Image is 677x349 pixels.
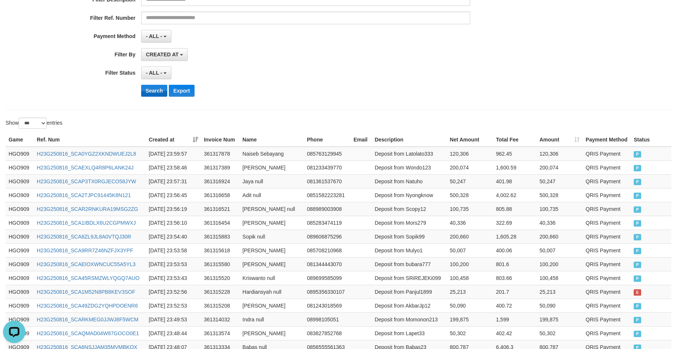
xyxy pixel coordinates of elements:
[372,312,447,326] td: Deposit from Momonon213
[6,230,34,243] td: HGO909
[372,216,447,230] td: Deposit from Mors279
[146,147,201,161] td: [DATE] 23:59:57
[447,271,493,285] td: 100,458
[583,299,631,312] td: QRIS Payment
[239,202,304,216] td: [PERSON_NAME] null
[537,188,583,202] td: 500,328
[634,317,641,323] span: PAID
[201,188,239,202] td: 361316658
[37,206,138,212] a: H23G250816_SCAR2RNKURA19MSG2ZG
[239,285,304,299] td: Hardiansyah null
[537,285,583,299] td: 25,213
[583,133,631,147] th: Payment Method
[537,174,583,188] td: 50,247
[447,216,493,230] td: 40,336
[634,248,641,254] span: PAID
[304,326,351,340] td: 083827852768
[537,230,583,243] td: 200,660
[372,257,447,271] td: Deposit from bubara777
[6,299,34,312] td: HGO909
[351,133,372,147] th: Email
[372,188,447,202] td: Deposit from Nyongknow
[6,188,34,202] td: HGO909
[34,133,146,147] th: Ref. Num
[372,299,447,312] td: Deposit from AkbarJp12
[239,147,304,161] td: Naiseb Sebayang
[146,133,201,147] th: Created at: activate to sort column ascending
[372,174,447,188] td: Deposit from Natuho
[141,30,171,43] button: - ALL -
[447,202,493,216] td: 100,735
[372,202,447,216] td: Deposit from Scopy12
[537,271,583,285] td: 100,458
[239,133,304,147] th: Name
[583,257,631,271] td: QRIS Payment
[493,326,537,340] td: 402.42
[37,220,136,226] a: H23G250816_SCA1IBDLX6U2CGPMWXJ
[372,326,447,340] td: Deposit from Lapet33
[634,220,641,227] span: PAID
[146,326,201,340] td: [DATE] 23:48:44
[146,271,201,285] td: [DATE] 23:53:43
[169,85,194,97] button: Export
[37,330,139,336] a: H23G250816_SCAQMAD04W87GOCO0E1
[304,216,351,230] td: 085283474119
[634,303,641,309] span: PAID
[146,243,201,257] td: [DATE] 23:53:58
[634,275,641,282] span: PAID
[37,261,136,267] a: H23G250816_SCAEIOXWNCUC55A5YL3
[634,331,641,337] span: PAID
[447,326,493,340] td: 50,302
[304,133,351,147] th: Phone
[372,147,447,161] td: Deposit from Latolato333
[239,174,304,188] td: Jaya null
[583,202,631,216] td: QRIS Payment
[447,257,493,271] td: 100,200
[304,285,351,299] td: 0895356330107
[304,299,351,312] td: 081243018569
[634,206,641,213] span: PAID
[37,178,136,184] a: H23G250816_SCAP3TX0RGJECO58JYW
[537,202,583,216] td: 100,735
[493,202,537,216] td: 805.88
[493,216,537,230] td: 322.69
[6,133,34,147] th: Game
[141,48,188,61] button: CREATED AT
[146,174,201,188] td: [DATE] 23:57:31
[201,216,239,230] td: 361316454
[634,234,641,240] span: PAID
[493,285,537,299] td: 201.7
[201,147,239,161] td: 361317878
[447,161,493,174] td: 200,074
[634,165,641,171] span: PAID
[304,230,351,243] td: 089606875296
[146,312,201,326] td: [DATE] 23:49:53
[493,188,537,202] td: 4,002.62
[37,247,133,253] a: H23G250816_SCA9RR7Z46NZFJX3YPF
[537,257,583,271] td: 100,200
[583,161,631,174] td: QRIS Payment
[447,230,493,243] td: 200,660
[304,312,351,326] td: 08998105051
[304,161,351,174] td: 081233439770
[583,147,631,161] td: QRIS Payment
[304,147,351,161] td: 085763129945
[239,299,304,312] td: [PERSON_NAME]
[372,243,447,257] td: Deposit from Mulyo1
[493,243,537,257] td: 400.06
[3,3,25,25] button: Open LiveChat chat widget
[537,299,583,312] td: 50,090
[583,326,631,340] td: QRIS Payment
[146,188,201,202] td: [DATE] 23:56:45
[6,243,34,257] td: HGO909
[304,271,351,285] td: 089699585099
[537,326,583,340] td: 50,302
[583,243,631,257] td: QRIS Payment
[583,216,631,230] td: QRIS Payment
[634,262,641,268] span: PAID
[447,188,493,202] td: 500,328
[447,312,493,326] td: 199,875
[146,216,201,230] td: [DATE] 23:56:10
[493,230,537,243] td: 1,605.28
[493,299,537,312] td: 400.72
